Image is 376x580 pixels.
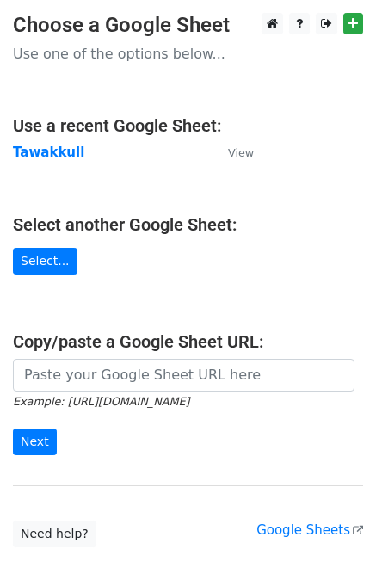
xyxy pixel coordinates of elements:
h4: Copy/paste a Google Sheet URL: [13,331,363,352]
a: Tawakkull [13,145,84,160]
input: Next [13,429,57,455]
h4: Use a recent Google Sheet: [13,115,363,136]
h3: Choose a Google Sheet [13,13,363,38]
small: Example: [URL][DOMAIN_NAME] [13,395,189,408]
small: View [228,146,254,159]
h4: Select another Google Sheet: [13,214,363,235]
input: Paste your Google Sheet URL here [13,359,354,392]
a: Need help? [13,521,96,547]
a: Select... [13,248,77,275]
a: View [211,145,254,160]
a: Google Sheets [256,522,363,538]
p: Use one of the options below... [13,45,363,63]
